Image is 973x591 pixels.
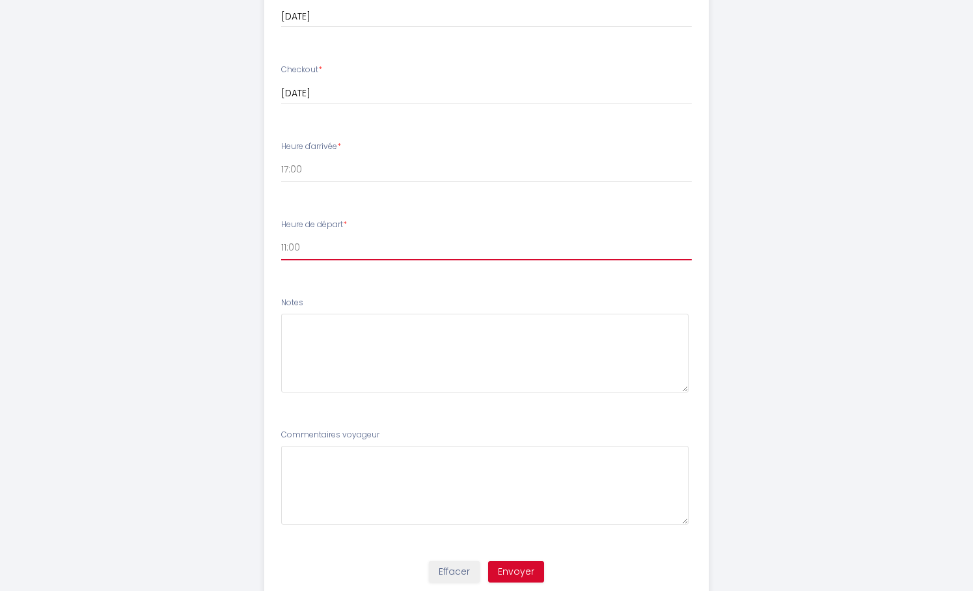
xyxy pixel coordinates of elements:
label: Notes [281,297,303,309]
label: Checkout [281,64,322,76]
label: Commentaires voyageur [281,429,379,441]
label: Heure de départ [281,219,347,231]
button: Effacer [429,561,480,583]
button: Envoyer [488,561,544,583]
label: Heure d'arrivée [281,141,341,153]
